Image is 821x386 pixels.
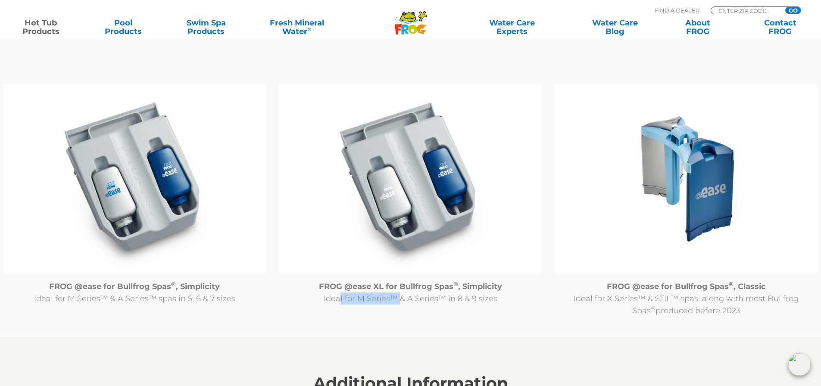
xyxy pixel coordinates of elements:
[785,7,801,14] input: GO
[49,282,220,291] strong: FROG @ease for Bullfrog Spas , Simplicity
[555,84,818,274] img: Untitled design (94)
[279,280,542,305] p: Ideal for M Series™ & A Series™ in 8 & 9 sizes
[665,19,730,36] a: AboutFROG
[171,280,176,287] sup: ®
[729,280,734,287] sup: ®
[3,84,266,274] img: @ease_Bullfrog_FROG @ease R180 for Bullfrog Spas with Filter
[788,353,811,376] img: openIcon
[460,19,564,36] a: Water CareExperts
[256,19,337,36] a: Fresh MineralWater∞
[718,7,776,14] input: Zip Code Form
[748,19,812,36] a: ContactFROG
[3,280,266,305] p: Ideal for M Series™ & A Series™ spas in 5, 6 & 7 sizes
[555,280,818,317] p: Ideal for X Series™ & STIL™ spas, along with most Bullfrog Spas produced before 2023
[607,282,766,291] strong: FROG @ease for Bullfrog Spas , Classic
[174,19,238,36] a: Swim SpaProducts
[307,25,312,32] sup: ∞
[583,19,647,36] a: Water CareBlog
[651,305,656,311] sup: ®
[655,6,699,14] p: Find A Dealer
[319,282,502,291] strong: FROG @ease XL for Bullfrog Spas , Simplicity
[91,19,156,36] a: PoolProducts
[9,19,73,36] a: Hot TubProducts
[279,84,542,274] img: @ease_Bullfrog_FROG @easeXL for Bullfrog Spas with Filter
[453,280,458,287] sup: ®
